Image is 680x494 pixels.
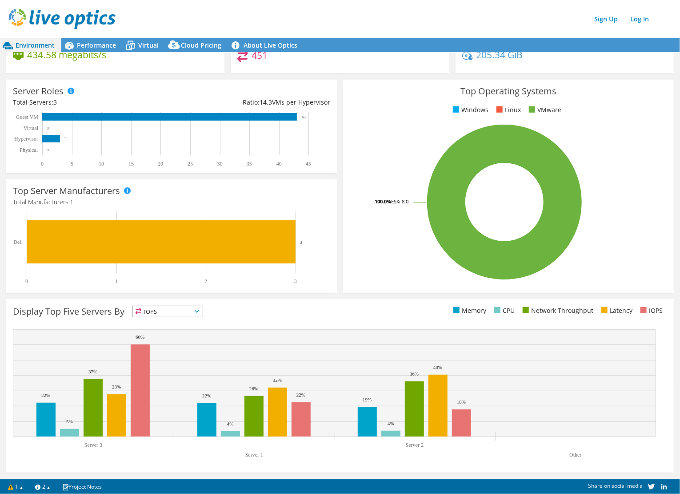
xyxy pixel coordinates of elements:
[451,105,488,115] li: Windows
[112,384,121,389] text: 28%
[29,481,56,492] a: 2
[494,105,521,115] li: Linux
[492,306,515,316] li: CPU
[188,161,193,167] text: 25
[181,41,221,49] span: Cloud Pricing
[9,9,116,29] img: live_optics_svg.svg
[24,125,39,131] text: Virtual
[599,306,632,316] li: Latency
[158,161,163,167] text: 20
[626,12,653,25] a: Log In
[172,97,330,107] div: Ratio: VMs per Hypervisor
[41,393,50,398] text: 22%
[406,442,424,448] text: Server 2
[128,161,134,167] text: 15
[2,481,29,492] a: 1
[227,421,234,426] text: 4%
[302,115,306,119] text: 43
[638,306,663,316] li: IOPS
[115,278,118,284] text: 1
[451,306,486,316] li: Memory
[14,136,38,142] text: Hypervisor
[41,161,44,167] text: 0
[476,50,523,60] h4: 205.34 GiB
[457,399,466,405] text: 18%
[27,50,106,60] h4: 434.58 megabits/s
[294,278,297,284] text: 3
[204,278,207,284] text: 2
[13,186,120,196] h3: Top Server Manufacturers
[16,114,38,120] text: Guest VM
[276,161,282,167] text: 40
[47,126,49,130] text: 0
[249,386,258,391] text: 26%
[590,12,622,25] a: Sign Up
[363,397,372,402] text: 19%
[13,239,23,245] text: Dell
[20,147,38,153] text: Physical
[350,86,667,96] h3: Top Operating Systems
[70,198,73,206] span: 1
[252,50,268,60] h4: 451
[53,98,57,106] span: 3
[88,369,97,374] text: 37%
[306,161,311,167] text: 45
[84,442,102,448] text: Server 3
[77,41,116,49] span: Performance
[47,148,49,152] text: 0
[13,97,172,107] div: Total Servers:
[520,306,593,316] li: Network Throughput
[391,198,408,205] tspan: ESXi 8.0
[16,41,55,49] span: Environment
[273,377,282,383] text: 32%
[527,105,561,115] li: VMware
[228,38,304,53] a: About Live Optics
[260,98,272,106] span: 14.3
[56,481,108,492] a: Project Notes
[71,161,73,167] text: 5
[375,198,391,205] tspan: 100.0%
[410,371,419,377] text: 36%
[245,452,263,458] text: Server 1
[133,306,203,317] span: IOPS
[136,334,144,340] text: 60%
[588,482,643,490] span: Share on social media
[13,86,64,96] h3: Server Roles
[138,41,159,49] span: Virtual
[25,278,28,284] text: 0
[569,452,581,458] text: Other
[66,419,73,424] text: 5%
[300,239,303,245] text: 3
[433,364,442,370] text: 40%
[202,393,211,398] text: 22%
[99,161,104,167] text: 10
[217,161,223,167] text: 30
[247,161,252,167] text: 35
[13,197,330,207] h4: Total Manufacturers:
[64,137,67,141] text: 3
[388,421,394,426] text: 4%
[296,392,305,397] text: 22%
